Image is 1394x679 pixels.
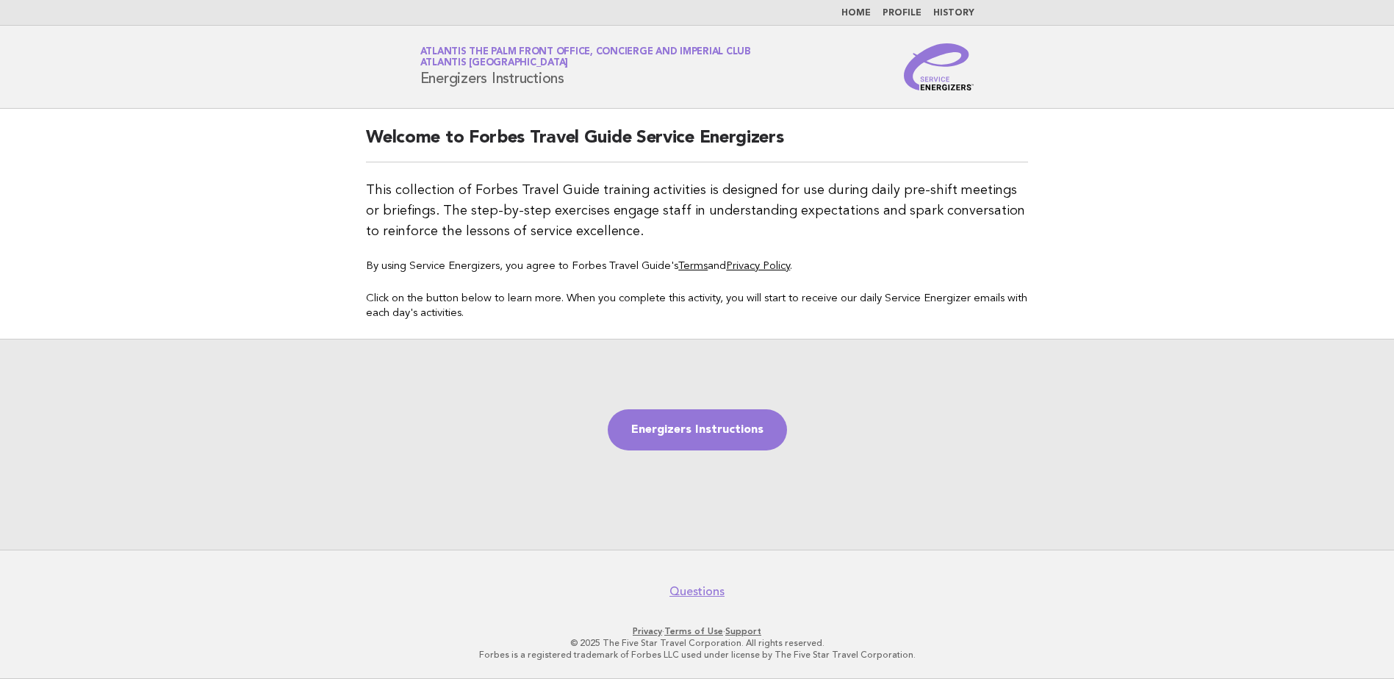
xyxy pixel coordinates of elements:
[366,259,1028,274] p: By using Service Energizers, you agree to Forbes Travel Guide's and .
[725,626,761,636] a: Support
[248,649,1147,661] p: Forbes is a registered trademark of Forbes LLC used under license by The Five Star Travel Corpora...
[883,9,921,18] a: Profile
[669,584,725,599] a: Questions
[420,59,569,68] span: Atlantis [GEOGRAPHIC_DATA]
[841,9,871,18] a: Home
[420,48,751,86] h1: Energizers Instructions
[904,43,974,90] img: Service Energizers
[664,626,723,636] a: Terms of Use
[933,9,974,18] a: History
[366,126,1028,162] h2: Welcome to Forbes Travel Guide Service Energizers
[248,625,1147,637] p: · ·
[366,180,1028,242] p: This collection of Forbes Travel Guide training activities is designed for use during daily pre-s...
[248,637,1147,649] p: © 2025 The Five Star Travel Corporation. All rights reserved.
[726,261,790,272] a: Privacy Policy
[633,626,662,636] a: Privacy
[366,292,1028,321] p: Click on the button below to learn more. When you complete this activity, you will start to recei...
[420,47,751,68] a: Atlantis The Palm Front Office, Concierge and Imperial ClubAtlantis [GEOGRAPHIC_DATA]
[608,409,787,450] a: Energizers Instructions
[678,261,708,272] a: Terms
